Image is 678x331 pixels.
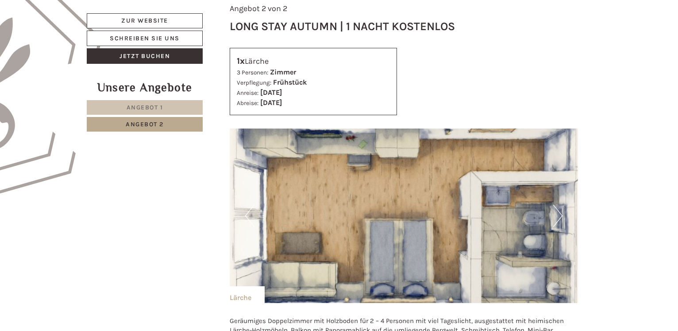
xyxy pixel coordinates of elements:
div: Hotel B&B Feldmessner [13,26,144,33]
small: Verpflegung: [237,79,271,86]
div: Guten Tag, wie können wir Ihnen helfen? [7,24,148,51]
button: Previous [245,205,254,227]
div: Unsere Angebote [87,79,203,96]
b: [DATE] [260,98,282,107]
span: Angebot 2 [126,121,164,128]
small: Anreise: [237,90,258,96]
b: 1x [237,56,245,66]
div: Lärche [230,286,265,303]
b: Zimmer [270,68,296,76]
small: Abreise: [237,100,258,106]
div: Long Stay Autumn | 1 Nacht kostenlos [230,18,455,35]
button: Senden [292,234,348,249]
b: [DATE] [260,88,282,97]
img: image [230,129,578,303]
div: Lärche [237,55,390,68]
span: Angebot 2 von 2 [230,4,287,13]
button: Next [553,205,562,227]
small: 3 Personen: [237,69,268,76]
a: Schreiben Sie uns [87,31,203,46]
a: Jetzt buchen [87,48,203,64]
b: Frühstück [273,78,307,86]
div: [DATE] [158,7,189,22]
span: Angebot 1 [127,104,163,111]
small: 12:13 [13,43,144,49]
a: Zur Website [87,13,203,28]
